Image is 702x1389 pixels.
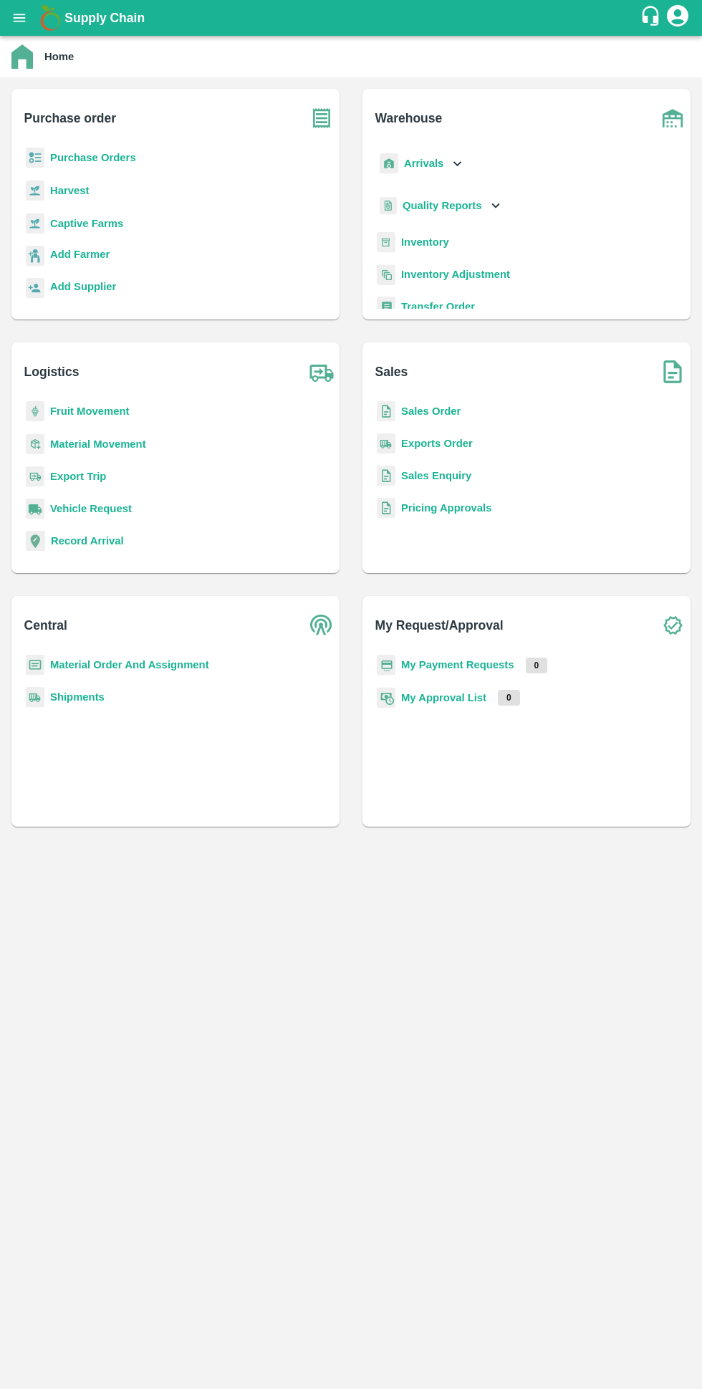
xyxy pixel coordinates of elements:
img: harvest [26,213,44,234]
b: Sales [375,362,408,382]
img: shipments [377,433,395,454]
img: fruit [26,401,44,422]
img: farmer [26,246,44,266]
b: Quality Reports [403,200,482,211]
img: supplier [26,278,44,299]
a: Material Order And Assignment [50,659,209,671]
img: home [11,44,33,69]
b: Supply Chain [64,11,145,25]
img: warehouse [655,100,691,136]
div: Quality Reports [377,191,504,221]
a: Exports Order [401,438,473,449]
a: Inventory [401,236,449,248]
img: whArrival [380,153,398,174]
a: Record Arrival [51,535,124,547]
b: Home [44,51,74,62]
img: logo [36,4,64,32]
b: Arrivals [404,158,443,169]
div: account of current user [665,3,691,33]
img: centralMaterial [26,655,44,676]
img: check [655,607,691,643]
a: Sales Enquiry [401,470,471,481]
div: Arrivals [377,148,466,180]
img: approval [377,687,395,708]
img: soSales [655,354,691,390]
img: purchase [304,100,340,136]
a: Supply Chain [64,8,640,28]
img: whTransfer [377,297,395,317]
b: Central [24,615,67,635]
b: Purchase order [24,108,116,128]
img: inventory [377,264,395,285]
img: reciept [26,148,44,168]
p: 0 [526,658,548,673]
b: Logistics [24,362,80,382]
img: material [26,433,44,455]
img: vehicle [26,499,44,519]
img: sales [377,498,395,519]
img: central [304,607,340,643]
a: Add Farmer [50,246,110,266]
a: Vehicle Request [50,503,132,514]
img: truck [304,354,340,390]
img: whInventory [377,232,395,253]
a: Fruit Movement [50,405,130,417]
img: qualityReport [380,197,397,215]
a: Inventory Adjustment [401,269,510,280]
a: Export Trip [50,471,106,482]
p: 0 [498,690,520,706]
a: My Payment Requests [401,659,514,671]
img: payment [377,655,395,676]
img: recordArrival [26,531,45,551]
a: My Approval List [401,692,486,703]
img: sales [377,401,395,422]
b: Add Farmer [50,249,110,260]
a: Sales Order [401,405,461,417]
div: customer-support [640,5,665,31]
a: Material Movement [50,438,146,450]
img: delivery [26,466,44,487]
a: Pricing Approvals [401,502,491,514]
a: Captive Farms [50,218,123,229]
b: My Request/Approval [375,615,504,635]
a: Add Supplier [50,279,116,298]
a: Transfer Order [401,301,475,312]
img: sales [377,466,395,486]
a: Purchase Orders [50,152,136,163]
a: Shipments [50,691,105,703]
img: shipments [26,687,44,708]
b: Add Supplier [50,281,116,292]
a: Harvest [50,185,89,196]
b: Warehouse [375,108,443,128]
button: open drawer [3,1,36,34]
img: harvest [26,180,44,201]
